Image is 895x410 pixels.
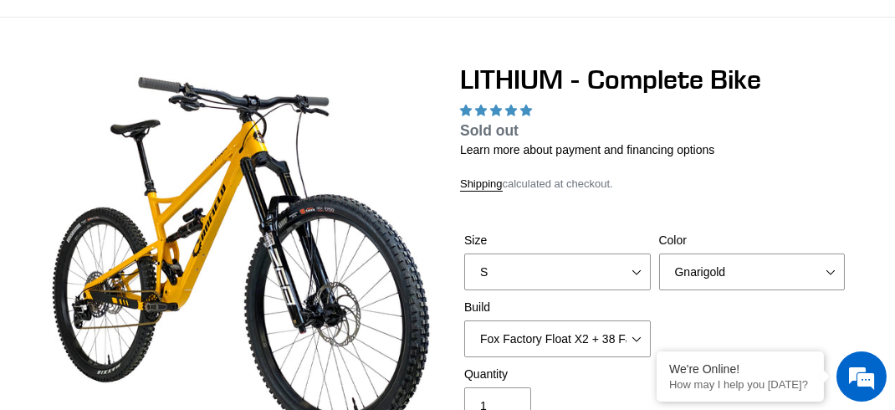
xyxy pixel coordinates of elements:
p: How may I help you today? [669,378,811,391]
div: We're Online! [669,362,811,376]
a: Learn more about payment and financing options [460,143,714,156]
div: calculated at checkout. [460,176,849,192]
span: 5.00 stars [460,104,535,117]
h1: LITHIUM - Complete Bike [460,64,849,95]
span: Sold out [460,122,519,139]
a: Shipping [460,177,503,192]
label: Build [464,299,651,316]
label: Size [464,232,651,249]
label: Color [659,232,846,249]
label: Quantity [464,366,651,383]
